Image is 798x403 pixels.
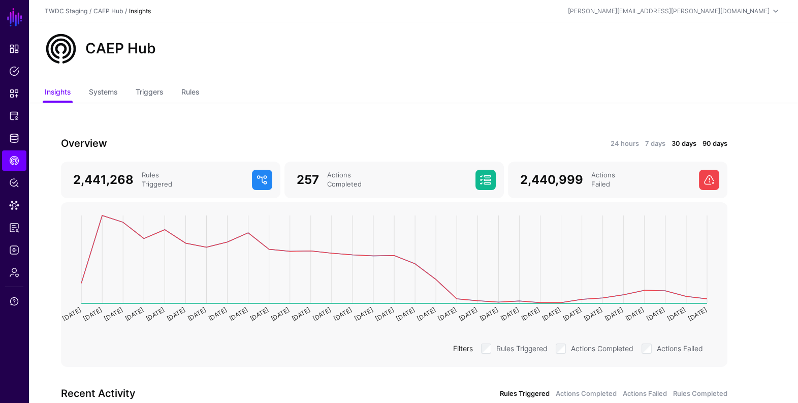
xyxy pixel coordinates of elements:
text: [DATE] [478,306,499,322]
text: [DATE] [562,306,583,322]
a: Actions Completed [556,389,617,399]
a: Policies [2,61,26,81]
text: [DATE] [270,306,291,322]
span: Dashboard [9,44,19,54]
text: [DATE] [395,306,416,322]
text: [DATE] [583,306,603,322]
text: [DATE] [541,306,562,322]
a: Logs [2,240,26,260]
text: [DATE] [353,306,374,322]
div: Rules Triggered [138,171,248,189]
span: Identity Data Fabric [9,133,19,143]
text: [DATE] [228,306,249,322]
text: [DATE] [249,306,270,322]
a: Rules Completed [673,389,727,399]
span: Data Lens [9,200,19,210]
span: Snippets [9,88,19,99]
a: 24 hours [611,139,639,149]
h3: Overview [61,135,388,151]
a: Rules Triggered [500,389,550,399]
text: [DATE] [499,306,520,322]
label: Actions Completed [571,342,633,354]
span: Support [9,296,19,306]
text: [DATE] [332,306,353,322]
span: Protected Systems [9,111,19,121]
div: / [123,7,129,16]
a: CAEP Hub [2,150,26,171]
span: Admin [9,267,19,277]
a: Admin [2,262,26,283]
a: Protected Systems [2,106,26,126]
a: Insights [45,83,71,103]
a: Data Lens [2,195,26,215]
text: [DATE] [645,306,666,322]
span: 2,441,268 [73,172,134,187]
text: [DATE] [145,306,166,322]
div: Actions Failed [587,171,695,189]
span: Logs [9,245,19,255]
text: [DATE] [457,306,478,322]
div: Filters [449,343,477,354]
a: Rules [181,83,199,103]
a: CAEP Hub [93,7,123,15]
a: Dashboard [2,39,26,59]
text: [DATE] [666,306,687,322]
text: [DATE] [186,306,207,322]
a: Systems [89,83,117,103]
text: [DATE] [61,306,82,322]
text: [DATE] [520,306,541,322]
text: [DATE] [291,306,311,322]
text: [DATE] [103,306,123,322]
a: TWDC Staging [45,7,87,15]
span: 2,440,999 [520,172,583,187]
a: 7 days [645,139,665,149]
text: [DATE] [166,306,186,322]
div: Actions Completed [323,171,471,189]
a: Policy Lens [2,173,26,193]
a: SGNL [6,6,23,28]
label: Actions Failed [657,342,703,354]
a: 30 days [672,139,696,149]
h2: CAEP Hub [85,40,156,57]
text: [DATE] [624,306,645,322]
div: / [87,7,93,16]
label: Rules Triggered [496,342,548,354]
text: [DATE] [82,306,103,322]
a: Snippets [2,83,26,104]
div: [PERSON_NAME][EMAIL_ADDRESS][PERSON_NAME][DOMAIN_NAME] [568,7,770,16]
span: Policy Lens [9,178,19,188]
h3: Recent Activity [61,385,388,401]
a: Actions Failed [623,389,667,399]
a: Identity Data Fabric [2,128,26,148]
text: [DATE] [207,306,228,322]
strong: Insights [129,7,151,15]
a: Access Reporting [2,218,26,238]
text: [DATE] [416,306,436,322]
text: [DATE] [436,306,457,322]
span: Access Reporting [9,223,19,233]
a: 90 days [703,139,727,149]
span: 257 [297,172,319,187]
text: [DATE] [603,306,624,322]
text: [DATE] [311,306,332,322]
span: CAEP Hub [9,156,19,166]
text: [DATE] [687,306,708,322]
span: Policies [9,66,19,76]
text: [DATE] [124,306,145,322]
text: [DATE] [374,306,395,322]
a: Triggers [136,83,163,103]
